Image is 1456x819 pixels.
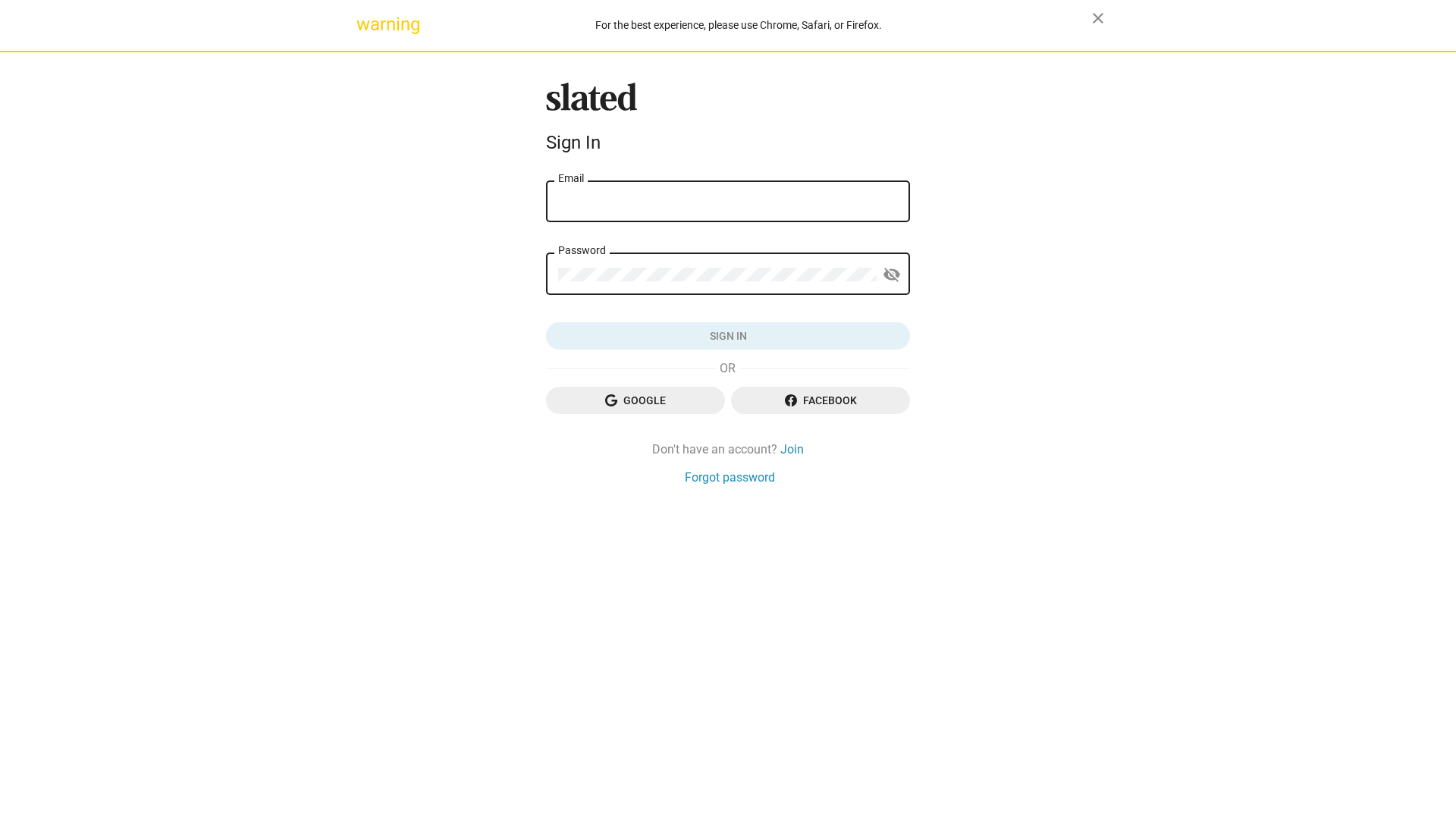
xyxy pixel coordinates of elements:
[546,83,910,160] sl-branding: Sign In
[546,387,725,414] button: Google
[558,387,713,414] span: Google
[780,441,804,457] a: Join
[385,15,1092,36] div: For the best experience, please use Chrome, Safari, or Firefox.
[883,263,901,287] mat-icon: visibility_off
[743,387,898,414] span: Facebook
[356,15,375,33] mat-icon: warning
[731,387,910,414] button: Facebook
[546,441,910,457] div: Don't have an account?
[877,260,907,290] button: Show password
[546,132,910,153] div: Sign In
[1089,9,1107,27] mat-icon: close
[685,469,775,485] a: Forgot password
